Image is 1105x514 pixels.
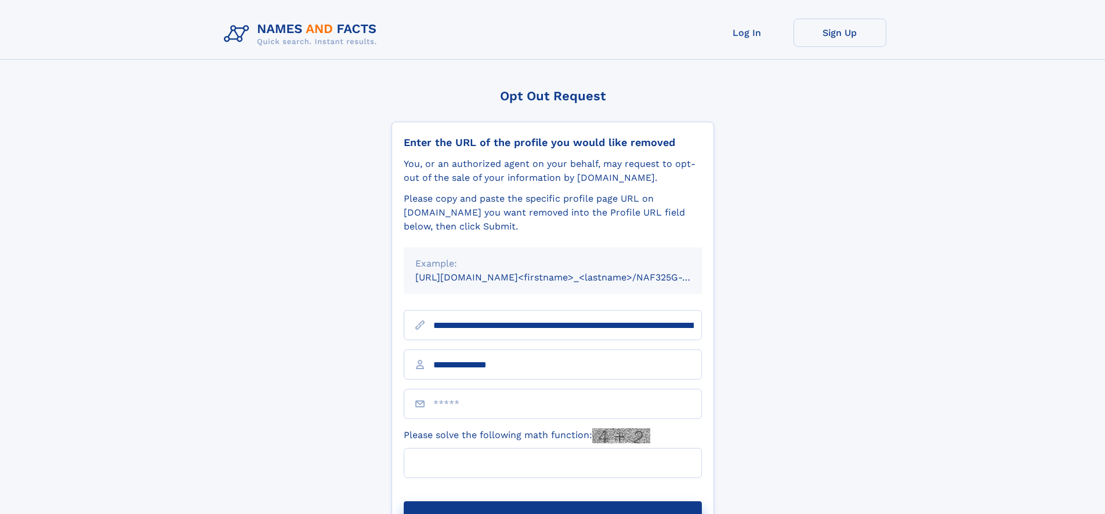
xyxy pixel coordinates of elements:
small: [URL][DOMAIN_NAME]<firstname>_<lastname>/NAF325G-xxxxxxxx [415,272,724,283]
div: You, or an authorized agent on your behalf, may request to opt-out of the sale of your informatio... [404,157,702,185]
div: Example: [415,257,690,271]
img: Logo Names and Facts [219,19,386,50]
a: Sign Up [794,19,886,47]
div: Please copy and paste the specific profile page URL on [DOMAIN_NAME] you want removed into the Pr... [404,192,702,234]
div: Enter the URL of the profile you would like removed [404,136,702,149]
label: Please solve the following math function: [404,428,650,443]
a: Log In [701,19,794,47]
div: Opt Out Request [392,89,714,103]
